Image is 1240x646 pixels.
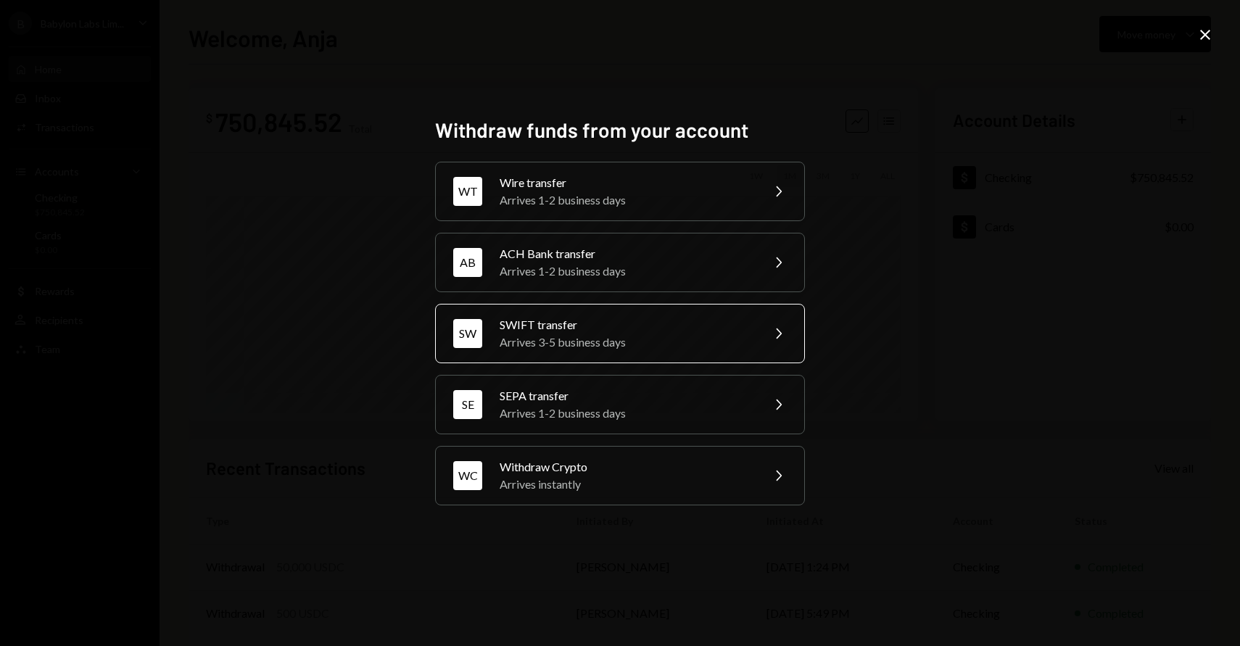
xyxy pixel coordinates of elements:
div: Arrives 1-2 business days [500,191,752,209]
div: AB [453,248,482,277]
button: WTWire transferArrives 1-2 business days [435,162,805,221]
div: Arrives instantly [500,476,752,493]
div: Arrives 1-2 business days [500,262,752,280]
div: Arrives 3-5 business days [500,334,752,351]
div: SE [453,390,482,419]
div: SWIFT transfer [500,316,752,334]
div: ACH Bank transfer [500,245,752,262]
div: Withdraw Crypto [500,458,752,476]
button: SWSWIFT transferArrives 3-5 business days [435,304,805,363]
button: WCWithdraw CryptoArrives instantly [435,446,805,505]
div: WC [453,461,482,490]
div: WT [453,177,482,206]
div: Wire transfer [500,174,752,191]
div: SW [453,319,482,348]
div: SEPA transfer [500,387,752,405]
div: Arrives 1-2 business days [500,405,752,422]
button: ABACH Bank transferArrives 1-2 business days [435,233,805,292]
h2: Withdraw funds from your account [435,116,805,144]
button: SESEPA transferArrives 1-2 business days [435,375,805,434]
